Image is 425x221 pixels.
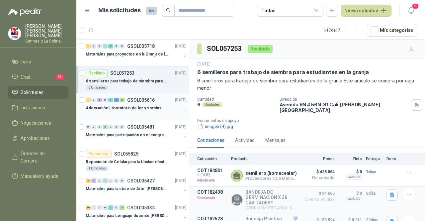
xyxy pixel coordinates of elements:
[301,176,335,180] span: De contado
[8,101,68,114] a: Licitaciones
[21,89,43,96] span: Solicitudes
[8,132,68,145] a: Aprobaciones
[110,71,134,75] p: SOL057253
[166,8,171,13] span: search
[86,69,108,77] div: Recibido
[120,178,125,183] div: 0
[21,135,50,142] span: Aprobaciones
[8,86,68,99] a: Solicitudes
[86,85,109,90] div: 6 Unidades
[386,157,400,161] p: Docs
[366,168,382,176] p: 1 días
[207,44,242,54] h3: SOL057253
[86,44,91,49] div: 1
[8,170,68,182] a: Manuales y ayuda
[8,8,42,16] img: Logo peakr
[405,5,417,17] button: 9
[127,44,155,49] p: GSOL005718
[366,189,382,197] p: 5 días
[91,125,96,129] div: 0
[103,125,108,129] div: 5
[86,78,168,84] p: 6 semilleros para trabajo de siembra para estudiantes en la granja
[108,125,113,129] div: 0
[21,119,51,127] span: Negociaciones
[86,213,168,219] p: Materiales para Lenguaje docente [PERSON_NAME]
[86,159,168,165] p: Reposición de Celular para la Unidad infantil (con forro, y vidrio protector)
[97,98,102,102] div: 1
[265,137,286,144] div: Mensajes
[86,166,109,171] div: 1 Unidades
[120,44,125,49] div: 0
[175,151,186,157] p: [DATE]
[120,125,125,129] div: 0
[197,61,211,67] p: [DATE]
[86,105,161,111] p: Adecuación Laboratorio de luz y sombra
[197,123,234,130] button: imagen (4).jpg
[21,150,62,165] span: Órdenes de Compra
[86,132,168,138] p: Materiales para participación en el congreso, UI
[114,152,138,156] p: SOL055825
[21,73,31,81] span: Chat
[197,69,369,76] p: 6 semilleros para trabajo de siembra para estudiantes en la granja
[8,147,68,167] a: Órdenes de Compra
[91,205,96,210] div: 0
[86,150,112,158] div: Por cotizar
[197,189,227,195] p: COT182438
[197,118,422,123] p: Documentos de apoyo
[197,97,274,102] p: Cantidad
[301,168,335,176] span: $ 428.064
[197,168,227,173] p: COT184801
[8,71,68,83] a: Chat33
[114,125,119,129] div: 0
[86,96,188,117] a: 1 0 1 0 1 1 2 GSOL005616[DATE] Adecuación Laboratorio de luz y sombra
[114,44,119,49] div: 0
[86,42,188,63] a: 1 0 0 1 2 0 0 GSOL005718[DATE] Materiales para proyectos en la Granja de la UI
[346,196,362,201] div: Incluido
[175,43,186,50] p: [DATE]
[175,70,186,76] p: [DATE]
[197,173,227,177] span: C: [DATE]
[341,5,391,17] button: Nueva solicitud
[25,39,68,43] p: Gimnasio La Colina
[120,205,125,210] div: 4
[245,205,297,210] p: GRUPO EMPRESARIAL SERVER SAS
[175,178,186,184] p: [DATE]
[197,157,227,161] p: Cotización
[235,137,255,144] div: Actividad
[114,178,119,183] div: 0
[76,66,189,93] a: RecibidoSOL057253[DATE] 6 semilleros para trabajo de siembra para estudiantes en la granja6 Unidades
[175,205,186,211] p: [DATE]
[86,205,91,210] div: 16
[245,170,297,176] p: semillero (homecenter)
[86,123,188,144] a: 0 0 0 5 0 0 0 GSOL005481[DATE] Materiales para participación en el congreso, UI
[202,102,222,107] div: Unidades
[231,157,297,161] p: Producto
[127,178,155,183] p: GSOL005427
[86,177,188,198] a: 3 4 0 1 0 0 0 GSOL005427[DATE] Materiales para la clase de Arte: [PERSON_NAME]
[108,98,113,102] div: 1
[280,102,408,113] p: Avenida 9N # 56N-81 Cali , [PERSON_NAME][GEOGRAPHIC_DATA]
[21,104,45,111] span: Licitaciones
[108,44,113,49] div: 2
[146,7,157,15] span: 55
[97,44,102,49] div: 0
[21,58,31,65] span: Inicio
[108,178,113,183] div: 0
[86,51,168,57] p: Materiales para proyectos en la Granja de la UI
[367,24,417,37] button: Mís categorías
[103,178,108,183] div: 1
[86,125,91,129] div: 0
[114,98,119,102] div: 1
[231,194,242,205] img: Company Logo
[323,25,362,36] div: 1 - 17 de 17
[197,195,227,201] p: Descartada
[248,45,273,53] div: Recibido
[97,178,102,183] div: 0
[114,205,119,210] div: 0
[175,97,186,103] p: [DATE]
[339,168,362,176] p: $ 0
[21,172,58,180] span: Manuales y ayuda
[366,157,382,161] p: Entrega
[8,27,21,40] img: Company Logo
[98,6,141,15] h1: Mis solicitudes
